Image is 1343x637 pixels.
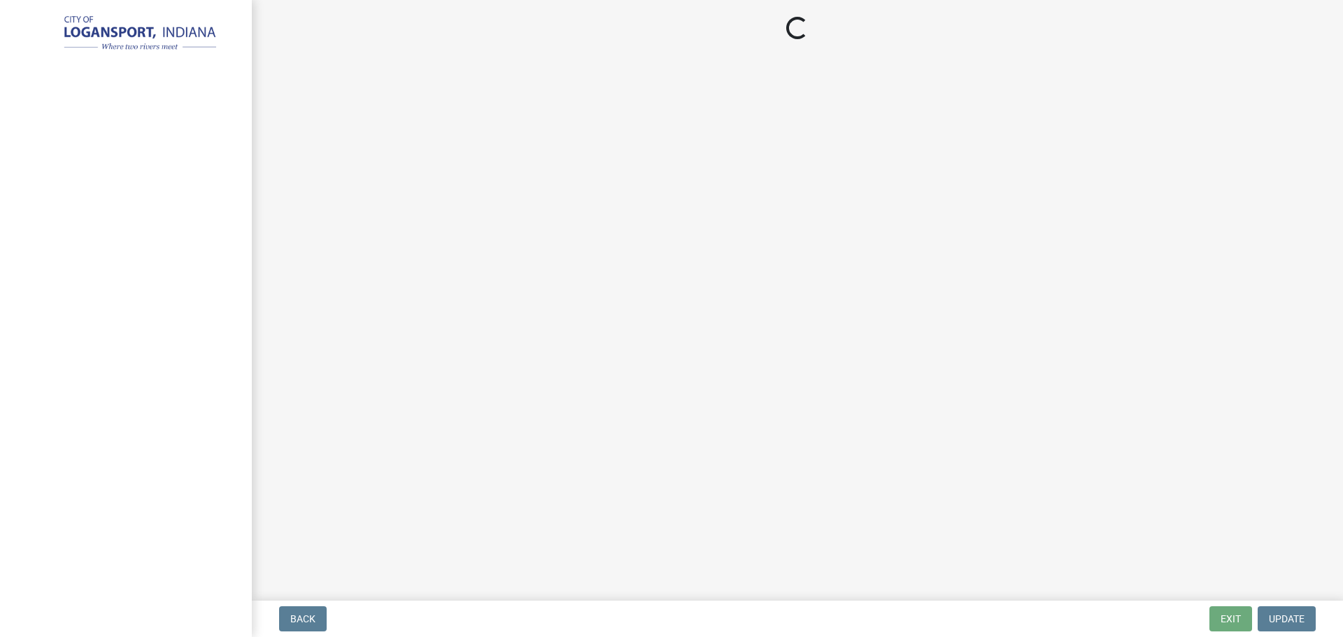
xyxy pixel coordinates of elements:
[28,15,229,54] img: City of Logansport, Indiana
[279,606,327,631] button: Back
[1269,613,1305,624] span: Update
[1258,606,1316,631] button: Update
[290,613,315,624] span: Back
[1209,606,1252,631] button: Exit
